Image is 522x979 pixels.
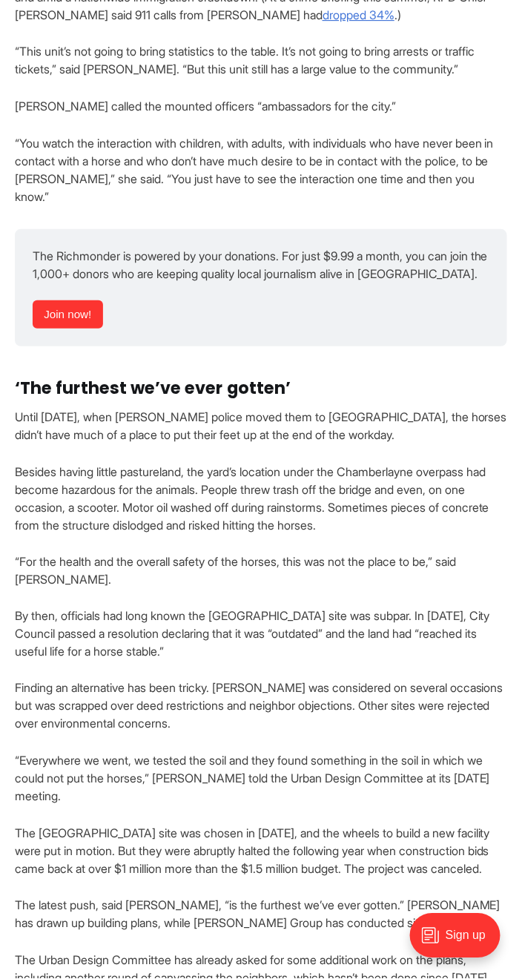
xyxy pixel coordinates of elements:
[33,248,491,281] span: The Richmonder is powered by your donations. For just $9.99 a month, you can join the 1,000+ dono...
[15,134,507,205] p: “You watch the interaction with children, with adults, with individuals who have never been in co...
[15,408,507,444] p: Until [DATE], when [PERSON_NAME] police moved them to [GEOGRAPHIC_DATA], the horses didn’t have m...
[15,97,507,115] p: [PERSON_NAME] called the mounted officers “ambassadors for the city.”
[15,463,507,534] p: Besides having little pastureland, the yard’s location under the Chamberlayne overpass had become...
[15,825,507,878] p: The [GEOGRAPHIC_DATA] site was chosen in [DATE], and the wheels to build a new facility were put ...
[15,553,507,588] p: “For the health and the overall safety of the horses, this was not the place to be,” said [PERSON...
[33,300,103,329] a: Join now!
[15,897,507,932] p: The latest push, said [PERSON_NAME], “is the furthest we’ve ever gotten.” [PERSON_NAME] has drawn...
[323,7,394,22] a: dropped 34%
[15,376,291,400] strong: ‘The furthest we’ve ever gotten’
[15,607,507,661] p: By then, officials had long known the [GEOGRAPHIC_DATA] site was subpar. In [DATE], City Council ...
[15,42,507,78] p: “This unit’s not going to bring statistics to the table. It’s not going to bring arrests or traff...
[15,752,507,805] p: “Everywhere we went, we tested the soil and they found something in the soil in which we could no...
[397,906,522,979] iframe: portal-trigger
[15,679,507,733] p: Finding an alternative has been tricky. [PERSON_NAME] was considered on several occasions but was...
